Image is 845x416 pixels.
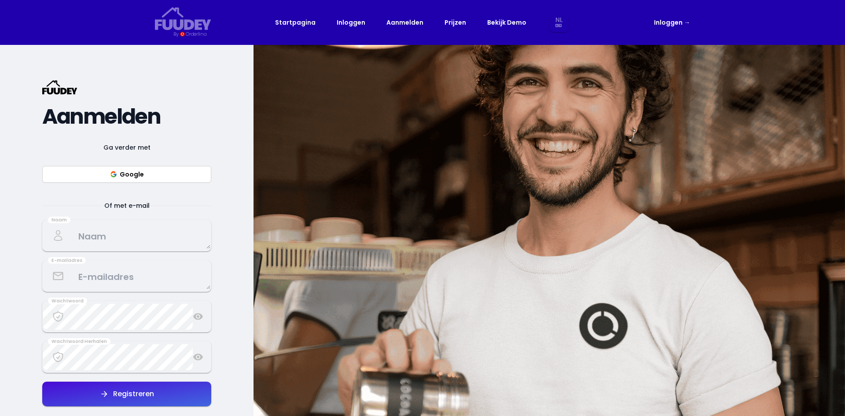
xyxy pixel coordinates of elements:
div: E-mailadres [48,257,86,264]
a: Prijzen [445,17,466,28]
a: Startpagina [275,17,316,28]
a: Inloggen [654,17,690,28]
span: → [684,18,690,27]
svg: {/* Added fill="currentColor" here */} {/* This rectangle defines the background. Its explicit fi... [155,7,211,30]
div: Orderlina [186,30,206,38]
span: Ga verder met [93,142,161,153]
div: By [173,30,178,38]
div: Naam [48,217,70,224]
a: Inloggen [337,17,365,28]
svg: {/* Added fill="currentColor" here */} {/* This rectangle defines the background. Its explicit fi... [42,80,77,95]
div: Registreren [109,390,154,398]
span: Of met e-mail [94,200,160,211]
button: Google [42,166,211,183]
div: Wachtwoord Herhalen [48,338,110,345]
button: Registreren [42,382,211,406]
div: Wachtwoord [48,298,87,305]
h2: Aanmelden [42,109,211,125]
a: Bekijk Demo [487,17,526,28]
a: Aanmelden [386,17,423,28]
